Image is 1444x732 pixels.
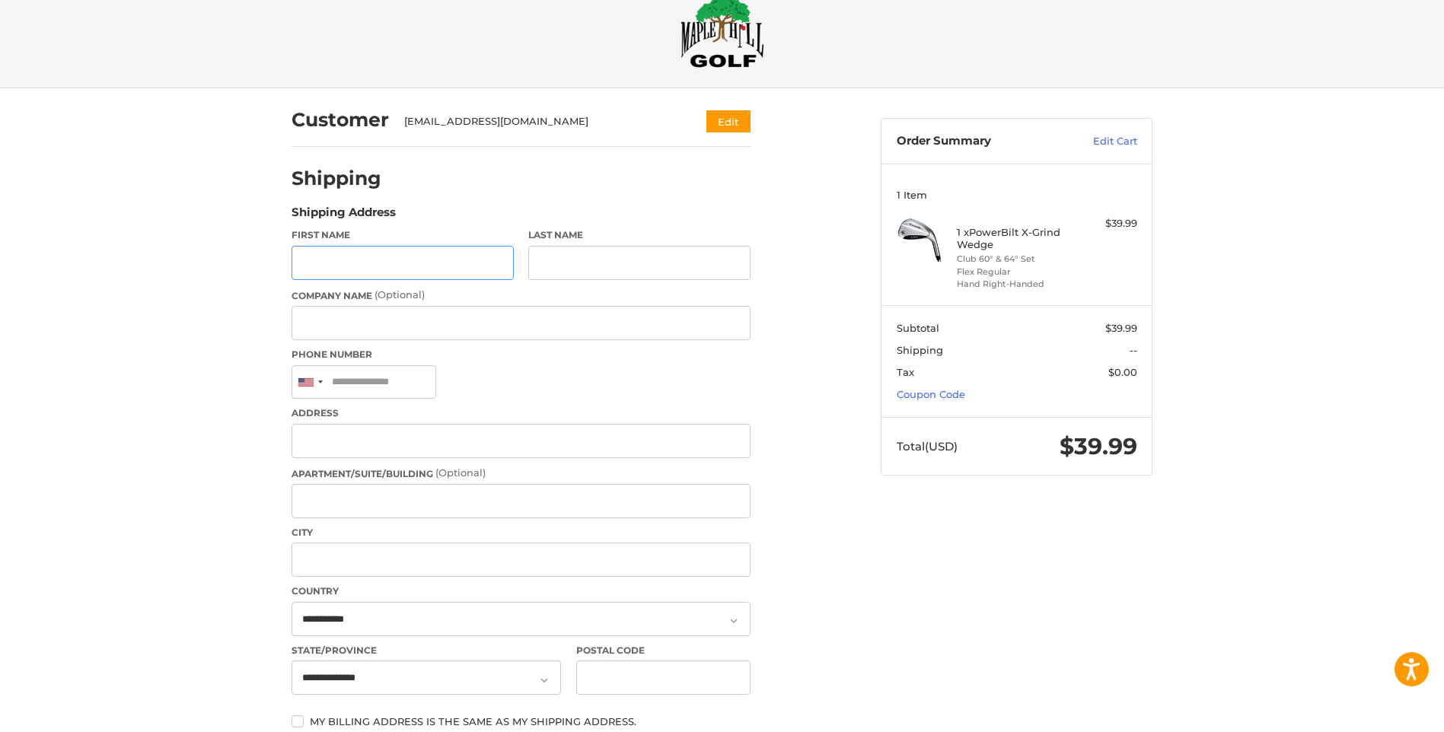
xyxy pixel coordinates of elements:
[1105,322,1137,334] span: $39.99
[292,288,751,303] label: Company Name
[1130,344,1137,356] span: --
[292,108,389,132] h2: Customer
[576,644,751,657] label: Postal Code
[1077,216,1137,231] div: $39.99
[292,348,751,361] label: Phone Number
[292,466,751,481] label: Apartment/Suite/Building
[292,584,751,598] label: Country
[897,439,958,454] span: Total (USD)
[528,228,751,242] label: Last Name
[706,110,751,132] button: Edit
[897,344,943,356] span: Shipping
[1318,691,1444,732] iframe: Google Customer Reviews
[292,366,327,399] div: United States: +1
[435,466,486,479] small: (Optional)
[897,134,1060,149] h3: Order Summary
[957,278,1073,291] li: Hand Right-Handed
[292,526,751,539] label: City
[1060,134,1137,149] a: Edit Cart
[292,406,751,420] label: Address
[292,204,396,228] legend: Shipping Address
[292,228,514,242] label: First Name
[897,388,965,400] a: Coupon Code
[292,715,751,727] label: My billing address is the same as my shipping address.
[1060,432,1137,460] span: $39.99
[897,322,939,334] span: Subtotal
[897,366,914,378] span: Tax
[957,253,1073,266] li: Club 60° & 64° Set
[957,266,1073,278] li: Flex Regular
[897,189,1137,201] h3: 1 Item
[292,167,381,190] h2: Shipping
[375,288,425,301] small: (Optional)
[957,226,1073,251] h4: 1 x PowerBilt X-Grind Wedge
[404,114,677,129] div: [EMAIL_ADDRESS][DOMAIN_NAME]
[292,644,561,657] label: State/Province
[1108,366,1137,378] span: $0.00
